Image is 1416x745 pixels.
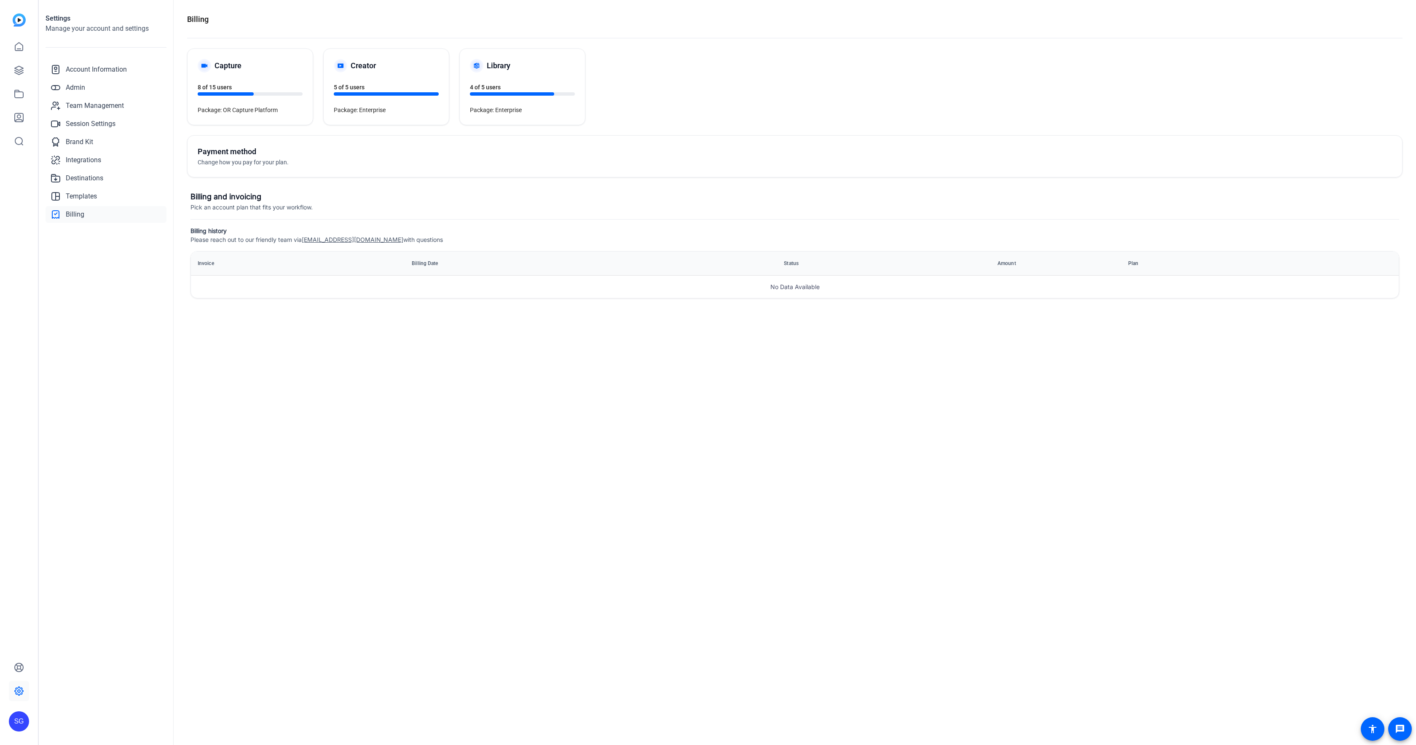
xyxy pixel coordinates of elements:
span: Change how you pay for your plan. [198,159,289,166]
h5: Creator [351,60,376,72]
span: Package: OR Capture Platform [198,107,278,113]
div: SG [9,711,29,732]
a: Admin [46,79,166,96]
mat-icon: message [1395,724,1405,734]
span: 8 of 15 users [198,84,232,91]
span: Pick an account plan that fits your workflow. [190,204,313,211]
span: Package: Enterprise [334,107,386,113]
a: [EMAIL_ADDRESS][DOMAIN_NAME] [302,236,403,243]
table: invoices-table [191,252,1399,276]
a: Templates [46,188,166,205]
h1: Billing [187,13,209,25]
span: Destinations [66,173,103,183]
mat-icon: accessibility [1368,724,1378,734]
a: Destinations [46,170,166,187]
a: Session Settings [46,115,166,132]
a: Integrations [46,152,166,169]
span: Billing [66,209,84,220]
span: Session Settings [66,119,115,129]
span: Please reach out to our friendly team via with questions [190,236,443,243]
span: Brand Kit [66,137,93,147]
h3: Billing and invoicing [190,191,1399,203]
th: Plan [1121,252,1293,275]
a: Billing [46,206,166,223]
span: Team Management [66,101,124,111]
img: blue-gradient.svg [13,13,26,27]
h2: Manage your account and settings [46,24,166,34]
h1: Settings [46,13,166,24]
th: Status [690,252,892,275]
span: Integrations [66,155,101,165]
span: Admin [66,83,85,93]
span: Package: Enterprise [470,107,522,113]
h5: Payment method [198,146,795,158]
h5: Billing history [190,226,1399,235]
span: 4 of 5 users [470,84,501,91]
h5: Library [487,60,510,72]
th: Billing Date [405,252,690,275]
a: Brand Kit [46,134,166,150]
span: Account Information [66,64,127,75]
span: 5 of 5 users [334,84,365,91]
th: Amount [892,252,1121,275]
h5: Capture [215,60,241,72]
p: No Data Available [191,276,1399,298]
th: Invoice [191,252,405,275]
span: Templates [66,191,97,201]
a: Account Information [46,61,166,78]
a: Team Management [46,97,166,114]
